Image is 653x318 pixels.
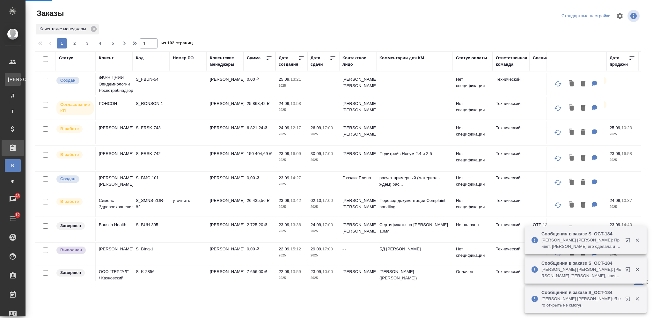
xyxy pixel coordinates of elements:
[207,243,244,265] td: [PERSON_NAME]
[290,101,301,106] p: 13:58
[136,100,166,107] p: S_RONSON-1
[279,151,290,156] p: 23.09,
[99,151,129,157] p: [PERSON_NAME]
[610,131,635,137] p: 2025
[279,269,290,274] p: 22.09,
[95,38,105,48] button: 4
[339,172,376,194] td: Гвоздик Елена
[339,265,376,288] td: [PERSON_NAME]
[550,125,566,140] button: Обновить
[279,222,290,227] p: 23.09,
[290,125,301,130] p: 12:17
[566,126,578,139] button: Клонировать
[136,197,166,210] p: S_SMNS-ZDR-82
[339,147,376,170] td: [PERSON_NAME]
[60,126,79,132] p: В работе
[8,108,18,115] span: Т
[493,218,530,241] td: Технический
[493,122,530,144] td: Технический
[541,260,621,266] p: Сообщения в заказе S_OCT-184
[453,172,493,194] td: Нет спецификации
[566,102,578,115] button: Клонировать
[244,218,275,241] td: 2 725,20 ₽
[82,40,92,47] span: 3
[8,162,18,169] span: В
[322,151,333,156] p: 17:00
[244,243,275,265] td: 0,00 ₽
[244,265,275,288] td: 7 656,00 ₽
[379,55,424,61] div: Комментарии для КМ
[578,199,589,212] button: Удалить
[5,89,21,102] a: Д
[560,11,612,21] div: split button
[40,26,88,32] p: Клиентские менеджеры
[5,175,21,188] a: Ф
[244,122,275,144] td: 6 821,24 ₽
[550,175,566,190] button: Обновить
[136,55,143,61] div: Код
[610,151,621,156] p: 23.09,
[621,222,632,227] p: 14:40
[311,204,336,210] p: 2025
[207,122,244,144] td: [PERSON_NAME]
[8,178,18,185] span: Ф
[279,107,304,113] p: 2025
[56,269,92,277] div: Выставляет КМ при направлении счета или после выполнения всех работ/сдачи заказа клиенту. Окончат...
[11,212,24,218] span: 12
[136,151,166,157] p: S_FRSK-742
[279,247,290,251] p: 22.09,
[610,125,621,130] p: 25.09,
[35,8,64,18] span: Заказы
[339,97,376,120] td: [PERSON_NAME] [PERSON_NAME]
[322,247,333,251] p: 17:00
[541,289,621,296] p: Сообщения в заказе S_OCT-184
[136,76,166,83] p: S_FBUN-54
[56,151,92,159] div: Выставляет ПМ после принятия заказа от КМа
[56,222,92,230] div: Выставляет КМ при направлении счета или после выполнения всех работ/сдачи заказа клиенту. Окончат...
[56,175,92,183] div: Выставляется автоматически при создании заказа
[207,147,244,170] td: [PERSON_NAME]
[550,197,566,213] button: Обновить
[207,218,244,241] td: [PERSON_NAME]
[279,204,304,210] p: 2025
[578,176,589,189] button: Удалить
[339,73,376,95] td: [PERSON_NAME] [PERSON_NAME]
[99,175,129,188] p: [PERSON_NAME] [PERSON_NAME]
[566,199,578,212] button: Клонировать
[311,247,322,251] p: 29.09,
[621,198,632,203] p: 10:37
[279,198,290,203] p: 23.09,
[244,73,275,95] td: 0,00 ₽
[453,147,493,170] td: Нет спецификации
[290,247,301,251] p: 15:12
[379,151,450,157] p: Педитрейс Новум 2.4 и 2.5
[95,40,105,47] span: 4
[339,218,376,241] td: [PERSON_NAME] [PERSON_NAME]
[290,77,301,82] p: 13:21
[56,246,92,255] div: Выставляет ПМ после сдачи и проведения начислений. Последний этап для ПМа
[550,100,566,116] button: Обновить
[60,270,81,276] p: Завершен
[99,55,114,61] div: Клиент
[108,40,118,47] span: 5
[530,218,567,241] td: OTP-13187
[207,265,244,288] td: [PERSON_NAME]
[322,222,333,227] p: 17:00
[621,292,637,308] button: Открыть в новой вкладке
[59,55,73,61] div: Статус
[379,246,450,252] p: БД [PERSON_NAME]
[173,55,194,61] div: Номер PO
[322,125,333,130] p: 17:00
[578,102,589,115] button: Удалить
[311,228,336,234] p: 2025
[279,125,290,130] p: 24.09,
[82,38,92,48] button: 3
[279,275,304,281] p: 2025
[621,234,637,249] button: Открыть в новой вкладке
[493,73,530,95] td: Технический
[339,194,376,217] td: [PERSON_NAME] [PERSON_NAME]
[5,105,21,118] a: Т
[610,204,635,210] p: 2025
[493,243,530,265] td: Технический
[56,197,92,206] div: Выставляет ПМ после принятия заказа от КМа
